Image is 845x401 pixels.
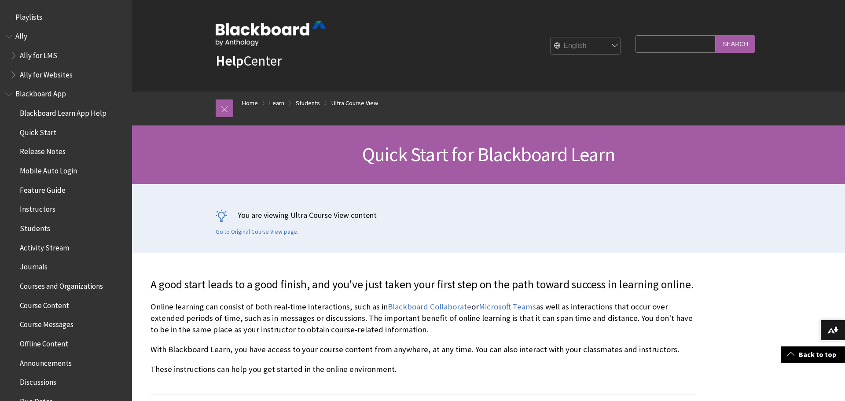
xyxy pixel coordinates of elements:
p: These instructions can help you get started in the online environment. [151,364,696,375]
select: Site Language Selector [551,37,621,55]
span: Blackboard App [15,87,66,99]
span: Playlists [15,10,42,22]
span: Blackboard Learn App Help [20,106,107,118]
nav: Book outline for Playlists [5,10,127,25]
span: Offline Content [20,336,68,348]
p: Online learning can consist of both real-time interactions, such as in or as well as interactions... [151,301,696,336]
nav: Book outline for Anthology Ally Help [5,29,127,82]
span: Discussions [20,375,56,386]
p: A good start leads to a good finish, and you've just taken your first step on the path toward suc... [151,277,696,293]
span: Ally for LMS [20,48,57,60]
a: Blackboard Collaborate [388,302,471,312]
p: You are viewing Ultra Course View content [216,210,761,221]
span: Announcements [20,356,72,368]
a: Go to Original Course View page. [216,228,298,236]
p: With Blackboard Learn, you have access to your course content from anywhere, at any time. You can... [151,344,696,355]
a: Students [296,98,320,109]
span: Quick Start [20,125,56,137]
strong: Help [216,52,243,70]
span: Journals [20,260,48,272]
input: Search [716,35,755,52]
span: Mobile Auto Login [20,163,77,175]
span: Courses and Organizations [20,279,103,291]
span: Instructors [20,202,55,214]
span: Course Messages [20,317,73,329]
a: Ultra Course View [331,98,378,109]
span: Quick Start for Blackboard Learn [362,142,615,166]
span: Students [20,221,50,233]
a: Back to top [781,346,845,363]
a: Home [242,98,258,109]
a: Microsoft Teams [479,302,536,312]
a: HelpCenter [216,52,282,70]
span: Feature Guide [20,183,66,195]
img: Blackboard by Anthology [216,21,326,46]
span: Ally for Websites [20,67,73,79]
span: Activity Stream [20,240,69,252]
span: Ally [15,29,27,41]
a: Learn [269,98,284,109]
span: Course Content [20,298,69,310]
span: Release Notes [20,144,66,156]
